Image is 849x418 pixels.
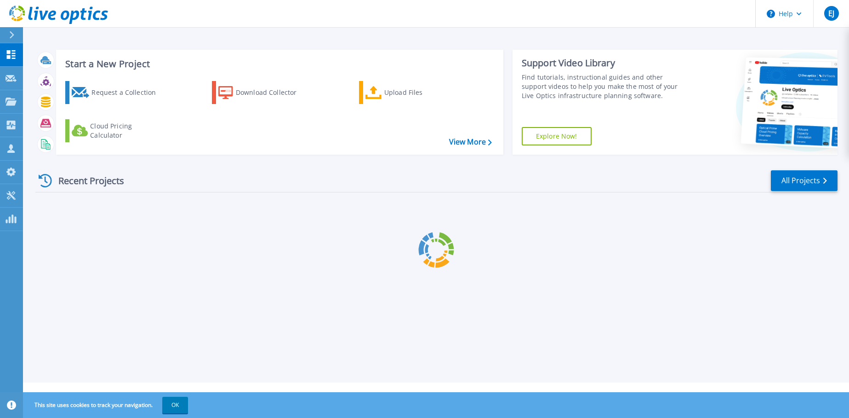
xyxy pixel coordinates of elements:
[65,81,168,104] a: Request a Collection
[359,81,462,104] a: Upload Files
[236,83,309,102] div: Download Collector
[90,122,164,140] div: Cloud Pricing Calculator
[91,83,165,102] div: Request a Collection
[65,119,168,142] a: Cloud Pricing Calculator
[522,57,687,69] div: Support Video Library
[828,10,834,17] span: EJ
[384,83,458,102] div: Upload Files
[522,127,592,145] a: Explore Now!
[212,81,314,104] a: Download Collector
[162,397,188,413] button: OK
[522,73,687,100] div: Find tutorials, instructional guides and other support videos to help you make the most of your L...
[25,397,188,413] span: This site uses cookies to track your navigation.
[449,138,492,146] a: View More
[35,169,137,192] div: Recent Projects
[771,170,838,191] a: All Projects
[65,59,491,69] h3: Start a New Project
